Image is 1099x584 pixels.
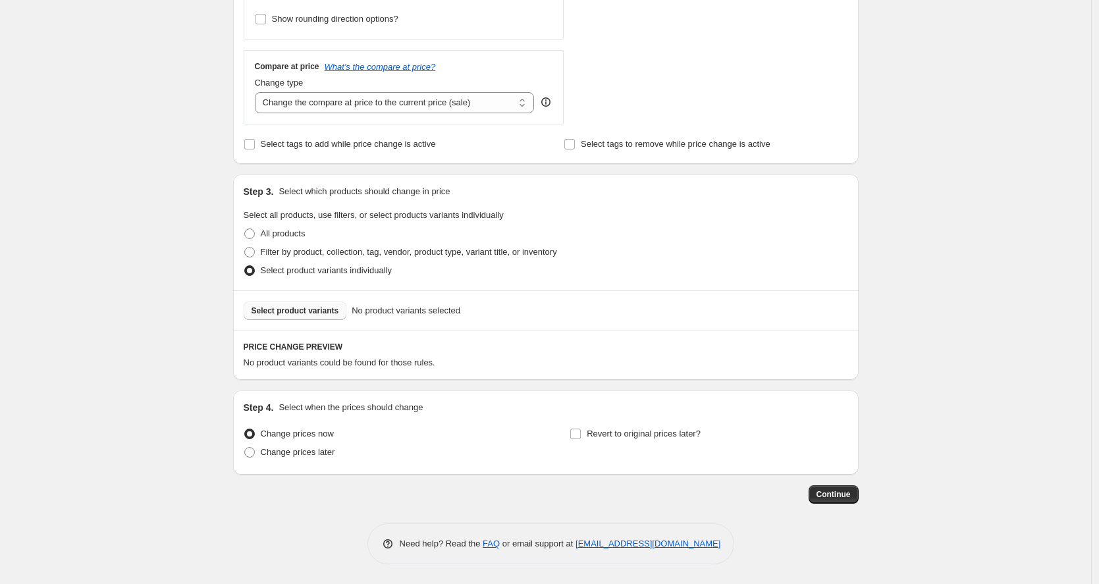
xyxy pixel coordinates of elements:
[255,61,319,72] h3: Compare at price
[244,401,274,414] h2: Step 4.
[279,401,423,414] p: Select when the prices should change
[261,429,334,438] span: Change prices now
[587,429,701,438] span: Revert to original prices later?
[352,304,460,317] span: No product variants selected
[400,539,483,548] span: Need help? Read the
[261,447,335,457] span: Change prices later
[539,95,552,109] div: help
[261,139,436,149] span: Select tags to add while price change is active
[261,265,392,275] span: Select product variants individually
[261,247,557,257] span: Filter by product, collection, tag, vendor, product type, variant title, or inventory
[252,305,339,316] span: Select product variants
[500,539,576,548] span: or email support at
[325,62,436,72] button: What's the compare at price?
[279,185,450,198] p: Select which products should change in price
[809,485,859,504] button: Continue
[272,14,398,24] span: Show rounding direction options?
[581,139,770,149] span: Select tags to remove while price change is active
[576,539,720,548] a: [EMAIL_ADDRESS][DOMAIN_NAME]
[244,185,274,198] h2: Step 3.
[244,358,435,367] span: No product variants could be found for those rules.
[244,342,848,352] h6: PRICE CHANGE PREVIEW
[244,210,504,220] span: Select all products, use filters, or select products variants individually
[244,302,347,320] button: Select product variants
[817,489,851,500] span: Continue
[483,539,500,548] a: FAQ
[261,228,306,238] span: All products
[255,78,304,88] span: Change type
